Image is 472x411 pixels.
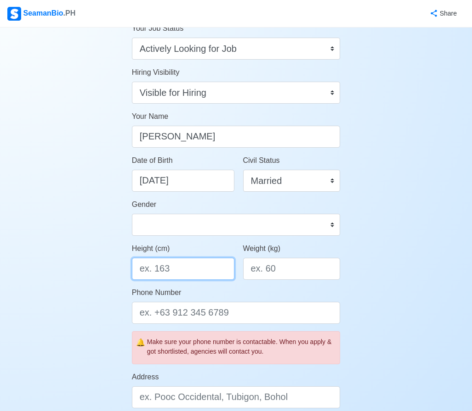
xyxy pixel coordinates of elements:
span: caution [136,337,145,348]
label: Civil Status [243,155,280,166]
input: ex. Pooc Occidental, Tubigon, Bohol [132,386,341,408]
div: SeamanBio [7,7,75,21]
span: Weight (kg) [243,244,281,252]
span: Hiring Visibility [132,68,180,76]
img: Logo [7,7,21,21]
div: Make sure your phone number is contactable. When you apply & got shortlisted, agencies will conta... [147,337,336,356]
span: Height (cm) [132,244,170,252]
label: Your Job Status [132,23,183,34]
button: Share [421,5,465,22]
span: Phone Number [132,289,182,296]
input: ex. 163 [132,258,234,280]
span: Your Name [132,112,168,120]
span: Address [132,373,159,381]
input: ex. 60 [243,258,341,280]
input: ex. +63 912 345 6789 [132,302,341,324]
span: .PH [63,9,76,17]
label: Date of Birth [132,155,173,166]
label: Gender [132,199,156,210]
input: Type your name [132,126,341,148]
